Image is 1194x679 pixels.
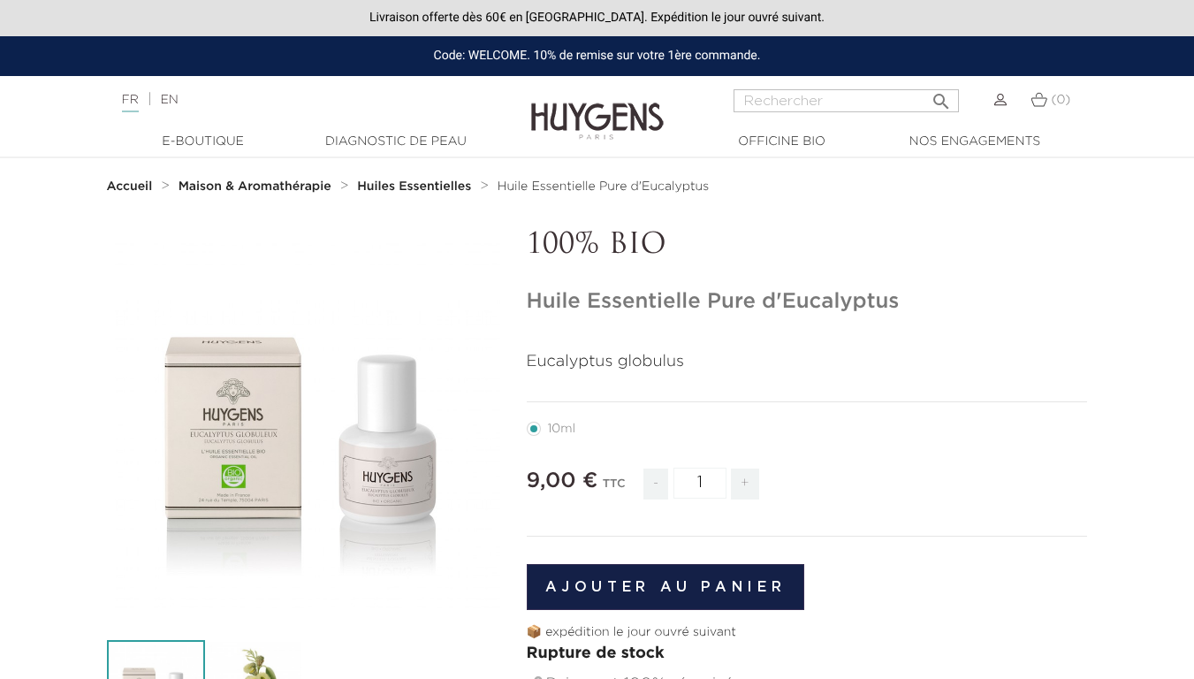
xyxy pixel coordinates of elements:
p: Eucalyptus globulus [527,350,1088,374]
a: Diagnostic de peau [308,133,484,151]
a: EN [160,94,178,106]
a: Accueil [107,179,156,194]
a: Huiles Essentielles [357,179,475,194]
img: Huygens [531,74,664,142]
strong: Maison & Aromathérapie [179,180,331,193]
a: E-Boutique [115,133,292,151]
span: Huile Essentielle Pure d'Eucalyptus [498,180,709,193]
button:  [925,84,957,108]
span: Rupture de stock [527,645,665,661]
strong: Huiles Essentielles [357,180,471,193]
p: 100% BIO [527,229,1088,263]
div: TTC [603,465,626,513]
label: 10ml [527,422,597,436]
i:  [931,86,952,107]
a: FR [122,94,139,112]
button: Ajouter au panier [527,564,805,610]
p: 📦 expédition le jour ouvré suivant [527,623,1088,642]
a: Maison & Aromathérapie [179,179,336,194]
input: Quantité [673,468,726,499]
input: Rechercher [734,89,959,112]
strong: Accueil [107,180,153,193]
div: | [113,89,484,111]
span: (0) [1051,94,1070,106]
span: 9,00 € [527,470,598,492]
a: Huile Essentielle Pure d'Eucalyptus [498,179,709,194]
span: + [731,469,759,500]
span: - [643,469,668,500]
a: Officine Bio [694,133,871,151]
h1: Huile Essentielle Pure d'Eucalyptus [527,289,1088,315]
a: Nos engagements [886,133,1063,151]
